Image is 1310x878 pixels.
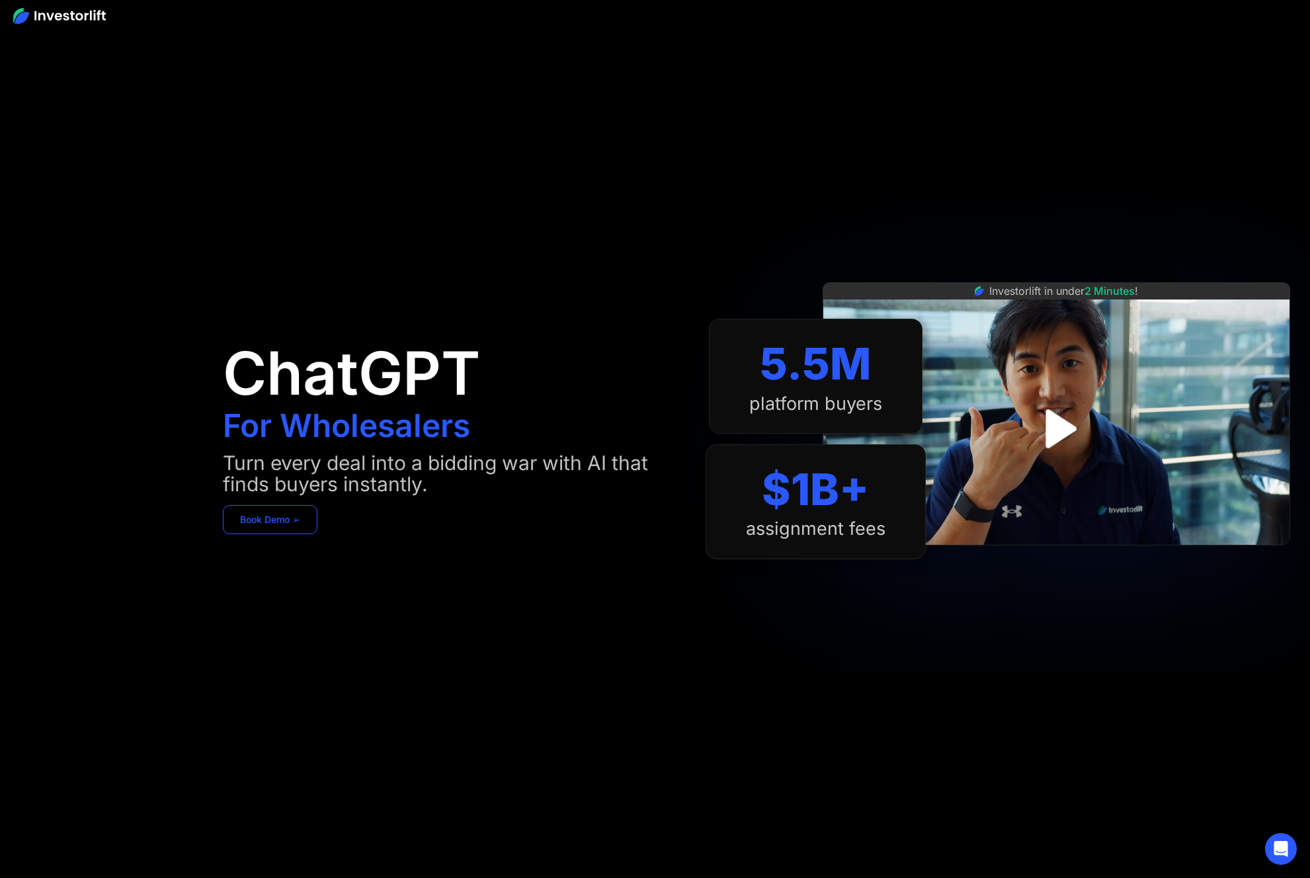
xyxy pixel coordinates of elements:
[1085,284,1135,298] span: 2 Minutes
[760,338,871,390] div: 5.5M
[749,393,882,415] div: platform buyers
[957,552,1155,568] iframe: Customer reviews powered by Trustpilot
[762,463,869,516] div: $1B+
[223,452,679,495] div: Turn every deal into a bidding war with AI that finds buyers instantly.
[223,344,480,403] h1: ChatGPT
[223,410,470,442] h1: For Wholesalers
[223,505,317,534] a: Book Demo ➢
[989,283,1138,299] div: Investorlift in under !
[746,518,885,539] div: assignment fees
[1265,833,1297,865] div: Open Intercom Messenger
[1027,399,1086,458] a: open lightbox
